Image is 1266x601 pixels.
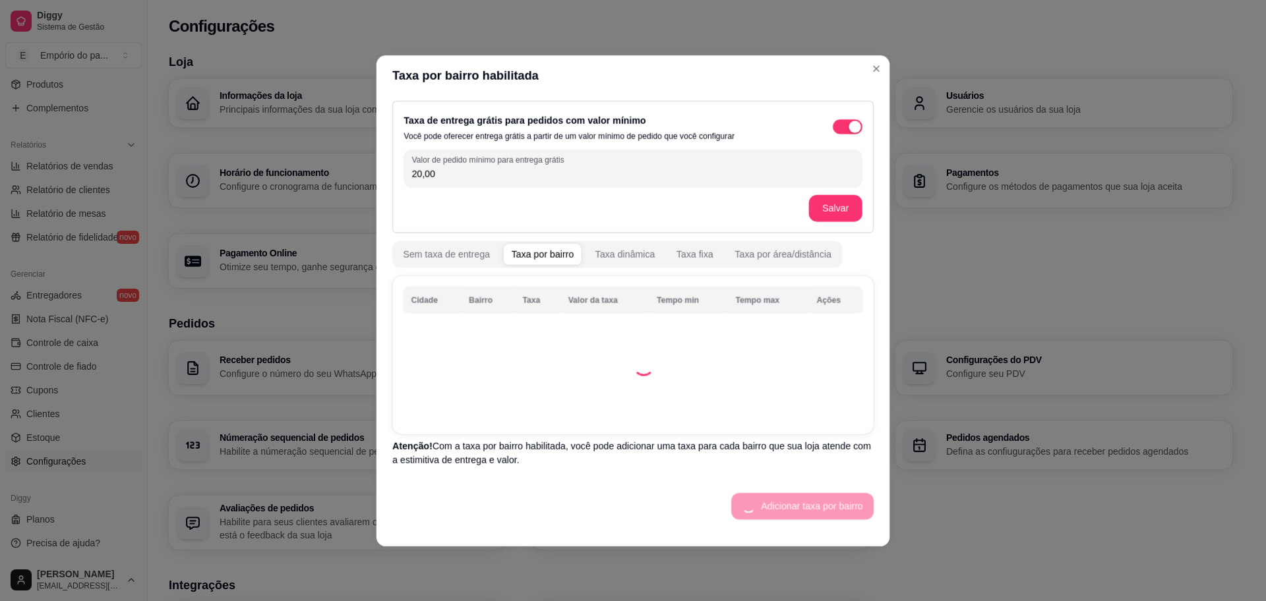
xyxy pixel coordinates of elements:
label: Valor de pedido mínimo para entrega grátis [411,154,568,165]
span: Atenção! [392,440,433,451]
th: Valor da taxa [560,286,649,313]
button: Close [866,58,887,79]
th: Tempo min [649,286,727,313]
div: Taxa dinâmica [595,247,655,260]
th: Ações [808,286,862,313]
th: Bairro [461,286,514,313]
button: Salvar [809,194,862,221]
input: Valor de pedido mínimo para entrega grátis [411,167,854,180]
th: Cidade [403,286,461,313]
header: Taxa por bairro habilitada [377,55,890,95]
label: Taxa de entrega grátis para pedidos com valor mínimo [404,115,646,125]
div: Taxa fixa [677,247,713,260]
div: Taxa por área/distância [735,247,831,260]
th: Taxa [514,286,560,313]
p: Com a taxa por bairro habilitada, você pode adicionar uma taxa para cada bairro que sua loja aten... [392,439,874,466]
p: Você pode oferecer entrega grátis a partir de um valor mínimo de pedido que você configurar [404,130,735,141]
div: Loading [633,355,654,376]
div: Sem taxa de entrega [403,247,490,260]
th: Tempo max [727,286,808,313]
div: Taxa por bairro [511,247,574,260]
